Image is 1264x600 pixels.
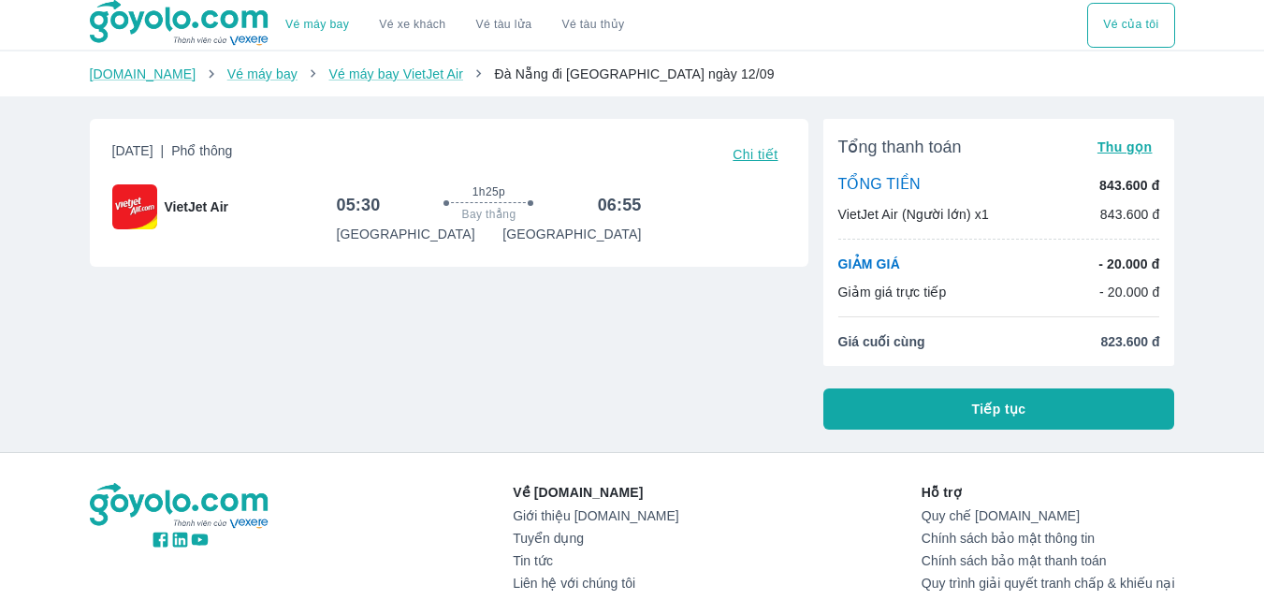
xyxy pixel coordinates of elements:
a: Tuyển dụng [513,531,678,546]
p: Về [DOMAIN_NAME] [513,483,678,502]
div: choose transportation mode [1087,3,1174,48]
a: Liên hệ với chúng tôi [513,576,678,591]
p: 843.600 đ [1099,176,1159,195]
span: Thu gọn [1097,139,1153,154]
span: Giá cuối cùng [838,332,925,351]
button: Vé tàu thủy [546,3,639,48]
nav: breadcrumb [90,65,1175,83]
p: [GEOGRAPHIC_DATA] [502,225,641,243]
span: Đà Nẵng đi [GEOGRAPHIC_DATA] ngày 12/09 [494,66,774,81]
a: Quy chế [DOMAIN_NAME] [922,508,1175,523]
img: logo [90,483,271,530]
span: 823.600 đ [1100,332,1159,351]
span: VietJet Air [165,198,228,216]
a: Vé xe khách [379,18,445,32]
span: 1h25p [472,184,505,199]
p: 843.600 đ [1100,205,1160,224]
button: Tiếp tục [823,388,1175,430]
a: Chính sách bảo mật thông tin [922,531,1175,546]
span: | [161,143,165,158]
span: Tiếp tục [972,400,1026,418]
p: GIẢM GIÁ [838,255,900,273]
span: Phổ thông [171,143,232,158]
a: Chính sách bảo mật thanh toán [922,553,1175,568]
p: TỔNG TIỀN [838,175,921,196]
a: Giới thiệu [DOMAIN_NAME] [513,508,678,523]
a: [DOMAIN_NAME] [90,66,196,81]
p: Giảm giá trực tiếp [838,283,947,301]
p: VietJet Air (Người lớn) x1 [838,205,989,224]
span: Tổng thanh toán [838,136,962,158]
h6: 05:30 [336,194,380,216]
a: Quy trình giải quyết tranh chấp & khiếu nại [922,576,1175,591]
a: Tin tức [513,553,678,568]
a: Vé tàu lửa [461,3,547,48]
button: Vé của tôi [1087,3,1174,48]
p: Hỗ trợ [922,483,1175,502]
a: Vé máy bay [227,66,298,81]
span: Bay thẳng [462,207,516,222]
div: choose transportation mode [270,3,639,48]
p: [GEOGRAPHIC_DATA] [336,225,474,243]
h6: 06:55 [598,194,642,216]
button: Chi tiết [725,141,785,168]
a: Vé máy bay [285,18,349,32]
p: - 20.000 đ [1099,283,1160,301]
span: [DATE] [112,141,233,168]
a: Vé máy bay VietJet Air [328,66,462,81]
button: Thu gọn [1090,134,1160,160]
span: Chi tiết [733,147,777,162]
p: - 20.000 đ [1098,255,1159,273]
